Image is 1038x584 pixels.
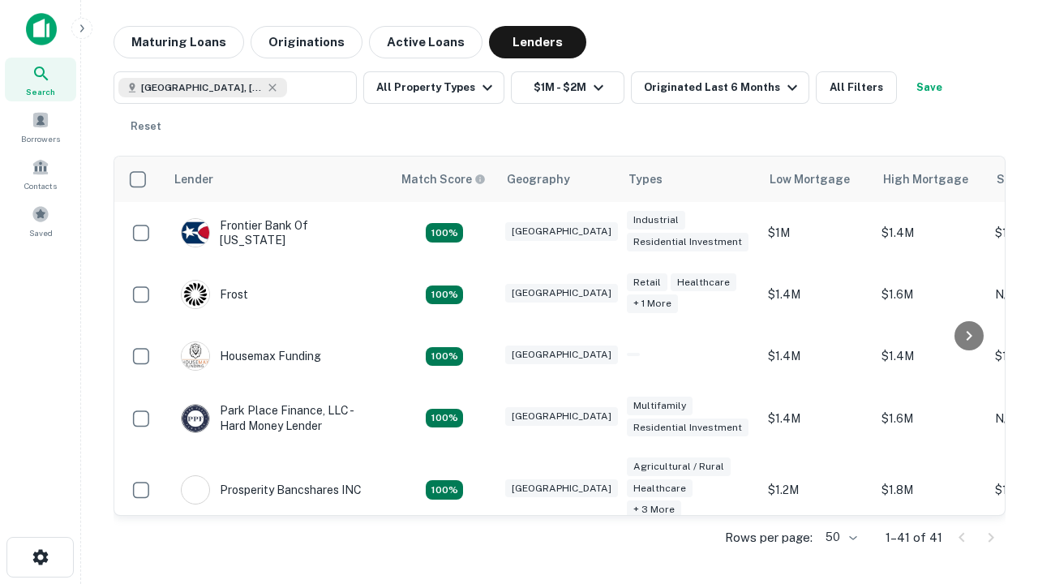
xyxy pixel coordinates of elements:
div: Originated Last 6 Months [644,78,802,97]
th: Types [619,157,760,202]
td: $1.6M [873,387,987,449]
div: Prosperity Bancshares INC [181,475,362,505]
div: Lender [174,170,213,189]
div: Matching Properties: 4, hasApolloMatch: undefined [426,347,463,367]
th: Low Mortgage [760,157,873,202]
a: Borrowers [5,105,76,148]
div: Industrial [627,211,685,230]
div: Low Mortgage [770,170,850,189]
button: All Filters [816,71,897,104]
div: Matching Properties: 4, hasApolloMatch: undefined [426,409,463,428]
th: Geography [497,157,619,202]
span: [GEOGRAPHIC_DATA], [GEOGRAPHIC_DATA], [GEOGRAPHIC_DATA] [141,80,263,95]
a: Search [5,58,76,101]
div: Frost [181,280,248,309]
td: $1.8M [873,449,987,531]
td: $1.4M [760,325,873,387]
td: $1.4M [760,387,873,449]
th: Lender [165,157,392,202]
img: picture [182,281,209,308]
button: Reset [120,110,172,143]
button: Originated Last 6 Months [631,71,809,104]
div: + 1 more [627,294,678,313]
div: Park Place Finance, LLC - Hard Money Lender [181,403,375,432]
div: [GEOGRAPHIC_DATA] [505,407,618,426]
div: [GEOGRAPHIC_DATA] [505,222,618,241]
div: Residential Investment [627,419,748,437]
img: capitalize-icon.png [26,13,57,45]
button: All Property Types [363,71,504,104]
div: Healthcare [627,479,693,498]
div: Frontier Bank Of [US_STATE] [181,218,375,247]
div: [GEOGRAPHIC_DATA] [505,346,618,364]
div: [GEOGRAPHIC_DATA] [505,479,618,498]
p: 1–41 of 41 [886,528,942,547]
div: Capitalize uses an advanced AI algorithm to match your search with the best lender. The match sco... [401,170,486,188]
td: $1M [760,202,873,264]
div: Geography [507,170,570,189]
th: High Mortgage [873,157,987,202]
td: $1.6M [873,264,987,325]
td: $1.4M [873,202,987,264]
div: Matching Properties: 4, hasApolloMatch: undefined [426,223,463,243]
button: Active Loans [369,26,483,58]
img: picture [182,219,209,247]
h6: Match Score [401,170,483,188]
div: Multifamily [627,397,693,415]
span: Borrowers [21,132,60,145]
a: Contacts [5,152,76,195]
div: Housemax Funding [181,341,321,371]
button: $1M - $2M [511,71,624,104]
iframe: Chat Widget [957,454,1038,532]
button: Save your search to get updates of matches that match your search criteria. [903,71,955,104]
th: Capitalize uses an advanced AI algorithm to match your search with the best lender. The match sco... [392,157,497,202]
button: Maturing Loans [114,26,244,58]
div: Agricultural / Rural [627,457,731,476]
div: Types [628,170,663,189]
img: picture [182,405,209,432]
span: Saved [29,226,53,239]
span: Contacts [24,179,57,192]
div: High Mortgage [883,170,968,189]
td: $1.4M [760,264,873,325]
div: Healthcare [671,273,736,292]
span: Search [26,85,55,98]
img: picture [182,476,209,504]
button: Lenders [489,26,586,58]
a: Saved [5,199,76,243]
div: Residential Investment [627,233,748,251]
div: [GEOGRAPHIC_DATA] [505,284,618,303]
img: picture [182,342,209,370]
td: $1.2M [760,449,873,531]
div: 50 [819,526,860,549]
div: Matching Properties: 4, hasApolloMatch: undefined [426,286,463,305]
div: Retail [627,273,667,292]
div: Matching Properties: 7, hasApolloMatch: undefined [426,480,463,500]
p: Rows per page: [725,528,813,547]
td: $1.4M [873,325,987,387]
div: + 3 more [627,500,681,519]
button: Originations [251,26,362,58]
